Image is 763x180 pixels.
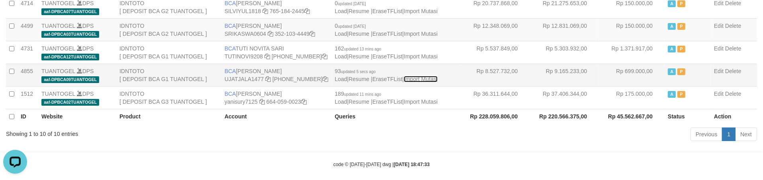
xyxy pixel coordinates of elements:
[18,86,38,109] td: 1512
[221,41,332,64] td: TUTI NOVITA SARI [PHONE_NUMBER]
[714,68,724,74] a: Edit
[225,53,263,60] a: TUTINOVI9208
[335,45,381,52] span: 162
[677,91,685,98] span: Paused
[372,99,402,105] a: EraseTFList
[725,23,741,29] a: Delete
[116,86,221,109] td: IDNTOTO [ DEPOSIT BCA G3 TUANTOGEL ]
[714,91,724,97] a: Edit
[668,23,676,30] span: Active
[301,99,307,105] a: Copy 6640590023 to clipboard
[335,23,438,37] span: | | |
[668,0,676,7] span: Active
[41,8,99,15] span: aaf-DPBCA07TUANTOGEL
[335,99,347,105] a: Load
[665,109,711,124] th: Status
[404,76,438,82] a: Import Mutasi
[599,109,665,124] th: Rp 45.562.667,00
[725,91,741,97] a: Delete
[599,64,665,86] td: Rp 699.000,00
[372,76,402,82] a: EraseTFList
[259,99,265,105] a: Copy yanisury7125 to clipboard
[335,53,347,60] a: Load
[530,86,599,109] td: Rp 37.406.344,00
[404,99,438,105] a: Import Mutasi
[116,64,221,86] td: IDNTOTO [ DEPOSIT BCA G1 TUANTOGEL ]
[262,8,268,14] a: Copy SILVIYUL1818 to clipboard
[41,99,99,106] span: aaf-DPBCA02TUANTOGEL
[372,53,402,60] a: EraseTFList
[41,45,75,52] a: TUANTOGEL
[668,91,676,98] span: Active
[335,91,438,105] span: | | |
[460,41,530,64] td: Rp 5.537.849,00
[677,23,685,30] span: Paused
[335,45,438,60] span: | | |
[41,23,75,29] a: TUANTOGEL
[18,41,38,64] td: 4731
[714,45,724,52] a: Edit
[348,8,369,14] a: Resume
[18,18,38,41] td: 4499
[668,68,676,75] span: Active
[460,109,530,124] th: Rp 228.059.806,00
[335,76,347,82] a: Load
[304,8,310,14] a: Copy 7651842445 to clipboard
[460,86,530,109] td: Rp 36.311.644,00
[225,45,236,52] span: BCA
[225,91,236,97] span: BCA
[116,18,221,41] td: IDNTOTO [ DEPOSIT BCA G2 TUANTOGEL ]
[735,128,757,141] a: Next
[677,0,685,7] span: Paused
[372,8,402,14] a: EraseTFList
[221,109,332,124] th: Account
[38,64,116,86] td: DPS
[530,18,599,41] td: Rp 12.831.069,00
[530,64,599,86] td: Rp 9.165.233,00
[404,8,438,14] a: Import Mutasi
[338,2,366,6] span: updated [DATE]
[341,70,376,74] span: updated 5 secs ago
[225,31,266,37] a: SRIKASWA0604
[116,41,221,64] td: IDNTOTO [ DEPOSIT BCA G1 TUANTOGEL ]
[338,24,366,29] span: updated [DATE]
[221,86,332,109] td: [PERSON_NAME] 664-059-0023
[460,64,530,86] td: Rp 8.527.732,00
[116,109,221,124] th: Product
[6,127,312,138] div: Showing 1 to 10 of 10 entries
[677,68,685,75] span: Paused
[404,53,438,60] a: Import Mutasi
[41,68,75,74] a: TUANTOGEL
[309,31,315,37] a: Copy 3521034449 to clipboard
[530,41,599,64] td: Rp 5.303.932,00
[335,31,347,37] a: Load
[344,92,381,97] span: updated 11 mins ago
[711,109,757,124] th: Action
[221,64,332,86] td: [PERSON_NAME] [PHONE_NUMBER]
[348,31,369,37] a: Resume
[221,18,332,41] td: [PERSON_NAME] 352-103-4449
[599,86,665,109] td: Rp 175.000,00
[225,76,264,82] a: UJATJALA1477
[323,76,328,82] a: Copy 4062238953 to clipboard
[41,54,99,60] span: aaf-DPBCA12TUANTOGEL
[404,31,438,37] a: Import Mutasi
[348,76,369,82] a: Resume
[41,76,99,83] span: aaf-DPBCA09TUANTOGEL
[265,76,271,82] a: Copy UJATJALA1477 to clipboard
[725,68,741,74] a: Delete
[348,99,369,105] a: Resume
[344,47,381,51] span: updated 13 mins ago
[18,109,38,124] th: ID
[18,64,38,86] td: 4855
[335,23,366,29] span: 0
[38,86,116,109] td: DPS
[38,41,116,64] td: DPS
[372,31,402,37] a: EraseTFList
[348,53,369,60] a: Resume
[460,18,530,41] td: Rp 12.348.069,00
[668,46,676,52] span: Active
[691,128,722,141] a: Previous
[322,53,327,60] a: Copy 5665095298 to clipboard
[333,162,430,167] small: code © [DATE]-[DATE] dwg |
